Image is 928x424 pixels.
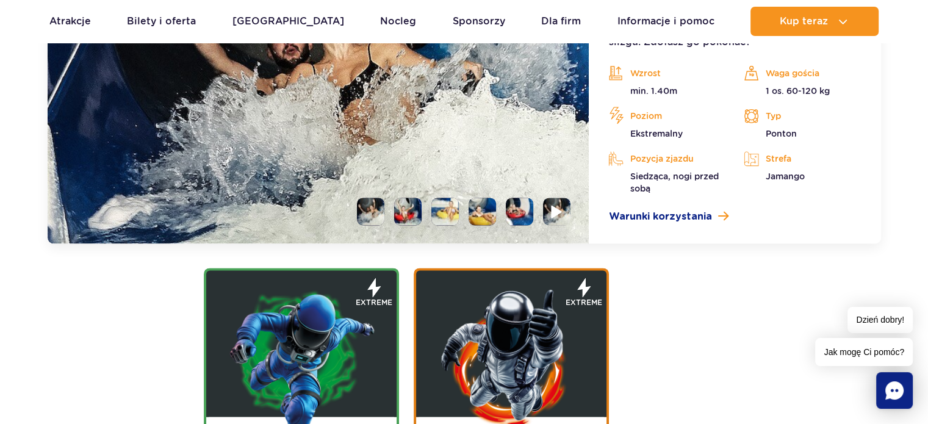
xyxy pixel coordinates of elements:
[608,209,861,224] a: Warunki korzystania
[541,7,581,36] a: Dla firm
[744,149,861,168] p: Strefa
[815,338,913,366] span: Jak mogę Ci pomóc?
[744,107,861,125] p: Typ
[744,128,861,140] p: Ponton
[380,7,416,36] a: Nocleg
[608,149,725,168] p: Pozycja zjazdu
[49,7,91,36] a: Atrakcje
[608,209,711,224] span: Warunki korzystania
[356,297,392,308] span: extreme
[744,85,861,97] p: 1 os. 60-120 kg
[847,307,913,333] span: Dzień dobry!
[566,297,602,308] span: extreme
[608,64,725,82] p: Wzrost
[608,128,725,140] p: Ekstremalny
[744,170,861,182] p: Jamango
[750,7,879,36] button: Kup teraz
[608,107,725,125] p: Poziom
[127,7,196,36] a: Bilety i oferta
[608,170,725,195] p: Siedząca, nogi przed sobą
[744,64,861,82] p: Waga gościa
[780,16,828,27] span: Kup teraz
[453,7,505,36] a: Sponsorzy
[232,7,344,36] a: [GEOGRAPHIC_DATA]
[617,7,714,36] a: Informacje i pomoc
[608,85,725,97] p: min. 1.40m
[876,372,913,409] div: Chat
